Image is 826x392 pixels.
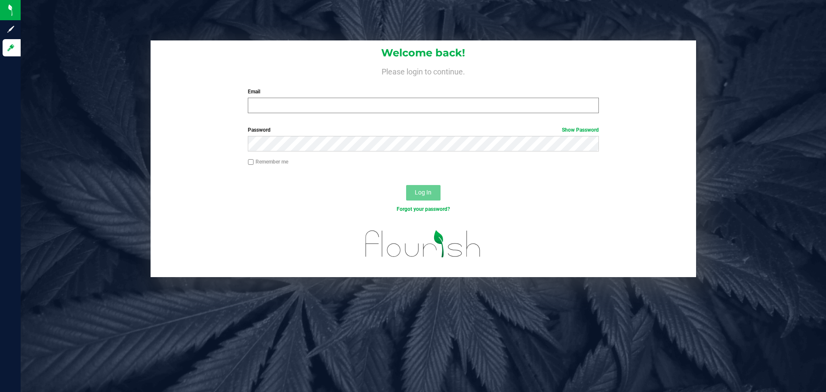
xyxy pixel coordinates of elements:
[6,43,15,52] inline-svg: Log in
[355,222,491,266] img: flourish_logo.svg
[397,206,450,212] a: Forgot your password?
[151,65,696,76] h4: Please login to continue.
[406,185,441,201] button: Log In
[6,25,15,34] inline-svg: Sign up
[248,127,271,133] span: Password
[415,189,431,196] span: Log In
[562,127,599,133] a: Show Password
[151,47,696,59] h1: Welcome back!
[248,159,254,165] input: Remember me
[248,88,598,96] label: Email
[248,158,288,166] label: Remember me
